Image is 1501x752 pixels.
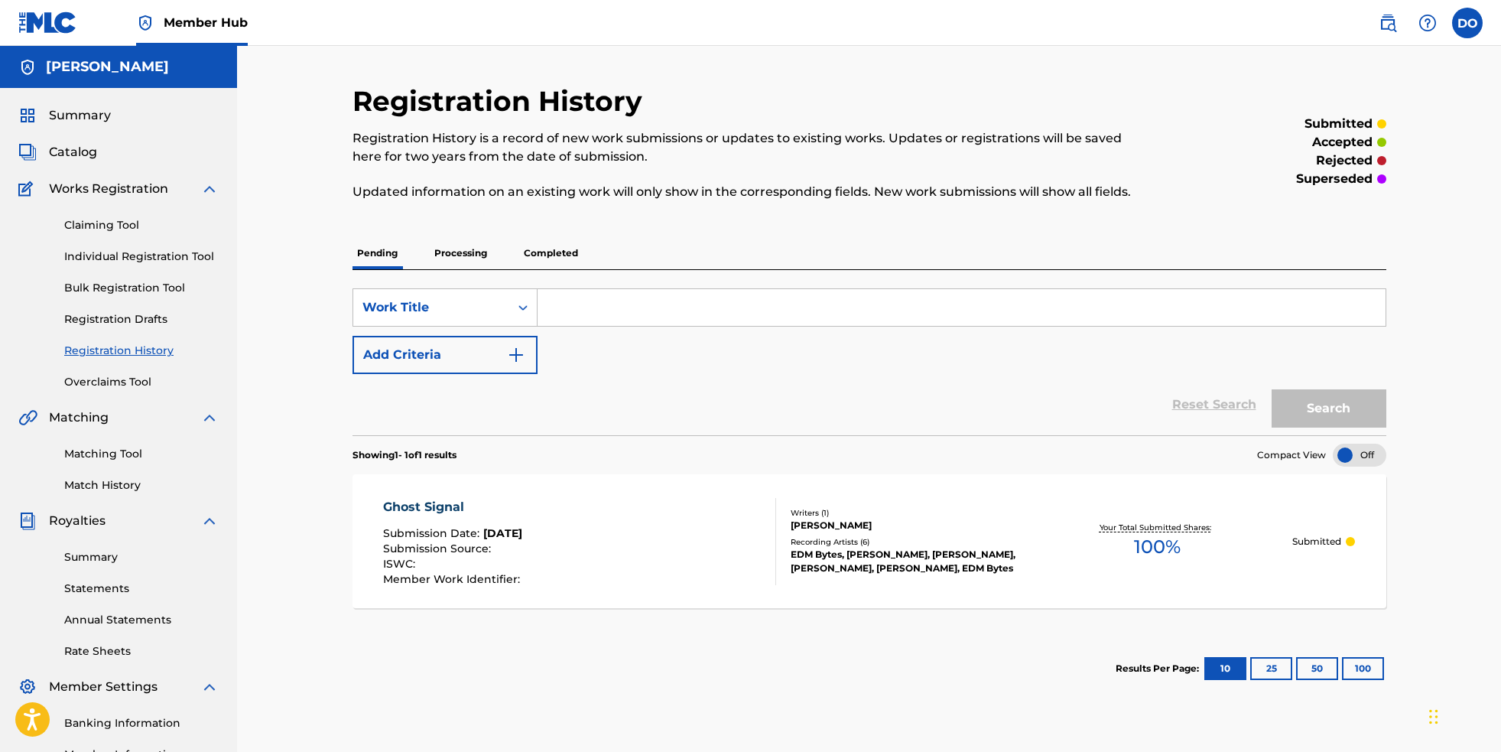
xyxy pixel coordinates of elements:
[1459,500,1501,627] iframe: Resource Center
[1304,115,1373,133] p: submitted
[64,643,219,659] a: Rate Sheets
[353,336,538,374] button: Add Criteria
[18,143,37,161] img: Catalog
[18,512,37,530] img: Royalties
[18,11,77,34] img: MLC Logo
[18,106,37,125] img: Summary
[483,526,522,540] span: [DATE]
[353,237,402,269] p: Pending
[64,217,219,233] a: Claiming Tool
[200,409,219,427] img: expand
[18,678,37,696] img: Member Settings
[18,180,38,198] img: Works Registration
[1312,133,1373,151] p: accepted
[791,548,1022,575] div: EDM Bytes, [PERSON_NAME], [PERSON_NAME], [PERSON_NAME], [PERSON_NAME], EDM Bytes
[64,581,219,597] a: Statements
[64,343,219,359] a: Registration History
[1257,448,1326,462] span: Compact View
[1429,694,1438,740] div: Drag
[1316,151,1373,170] p: rejected
[49,678,158,696] span: Member Settings
[791,507,1022,519] div: Writers ( 1 )
[49,512,106,530] span: Royalties
[18,58,37,77] img: Accounts
[18,106,111,125] a: SummarySummary
[64,249,219,265] a: Individual Registration Tool
[791,519,1022,532] div: [PERSON_NAME]
[383,498,524,516] div: Ghost Signal
[64,374,219,390] a: Overclaims Tool
[1418,14,1437,32] img: help
[1373,8,1403,38] a: Public Search
[1204,657,1246,680] button: 10
[136,14,154,32] img: Top Rightsholder
[383,526,483,540] span: Submission Date :
[383,542,495,555] span: Submission Source :
[1296,657,1338,680] button: 50
[64,477,219,493] a: Match History
[383,572,524,586] span: Member Work Identifier :
[519,237,583,269] p: Completed
[64,446,219,462] a: Matching Tool
[507,346,525,364] img: 9d2ae6d4665cec9f34b9.svg
[18,143,97,161] a: CatalogCatalog
[353,84,650,119] h2: Registration History
[49,143,97,161] span: Catalog
[200,180,219,198] img: expand
[49,409,109,427] span: Matching
[1116,662,1203,675] p: Results Per Page:
[1425,679,1501,752] iframe: Chat Widget
[353,129,1148,166] p: Registration History is a record of new work submissions or updates to existing works. Updates or...
[18,409,37,427] img: Matching
[200,512,219,530] img: expand
[1452,8,1483,38] div: User Menu
[353,474,1386,608] a: Ghost SignalSubmission Date:[DATE]Submission Source:ISWC:Member Work Identifier:Writers (1)[PERSO...
[1134,533,1181,561] span: 100 %
[64,715,219,731] a: Banking Information
[64,311,219,327] a: Registration Drafts
[353,183,1148,201] p: Updated information on an existing work will only show in the corresponding fields. New work subm...
[64,612,219,628] a: Annual Statements
[200,678,219,696] img: expand
[430,237,492,269] p: Processing
[353,288,1386,435] form: Search Form
[49,106,111,125] span: Summary
[1250,657,1292,680] button: 25
[1100,522,1215,533] p: Your Total Submitted Shares:
[164,14,248,31] span: Member Hub
[1379,14,1397,32] img: search
[46,58,169,76] h5: Dean OShaughnessy
[1296,170,1373,188] p: superseded
[353,448,456,462] p: Showing 1 - 1 of 1 results
[791,536,1022,548] div: Recording Artists ( 6 )
[1342,657,1384,680] button: 100
[64,549,219,565] a: Summary
[1292,535,1341,549] p: Submitted
[1412,8,1443,38] div: Help
[383,557,419,571] span: ISWC :
[49,180,168,198] span: Works Registration
[362,298,500,317] div: Work Title
[64,280,219,296] a: Bulk Registration Tool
